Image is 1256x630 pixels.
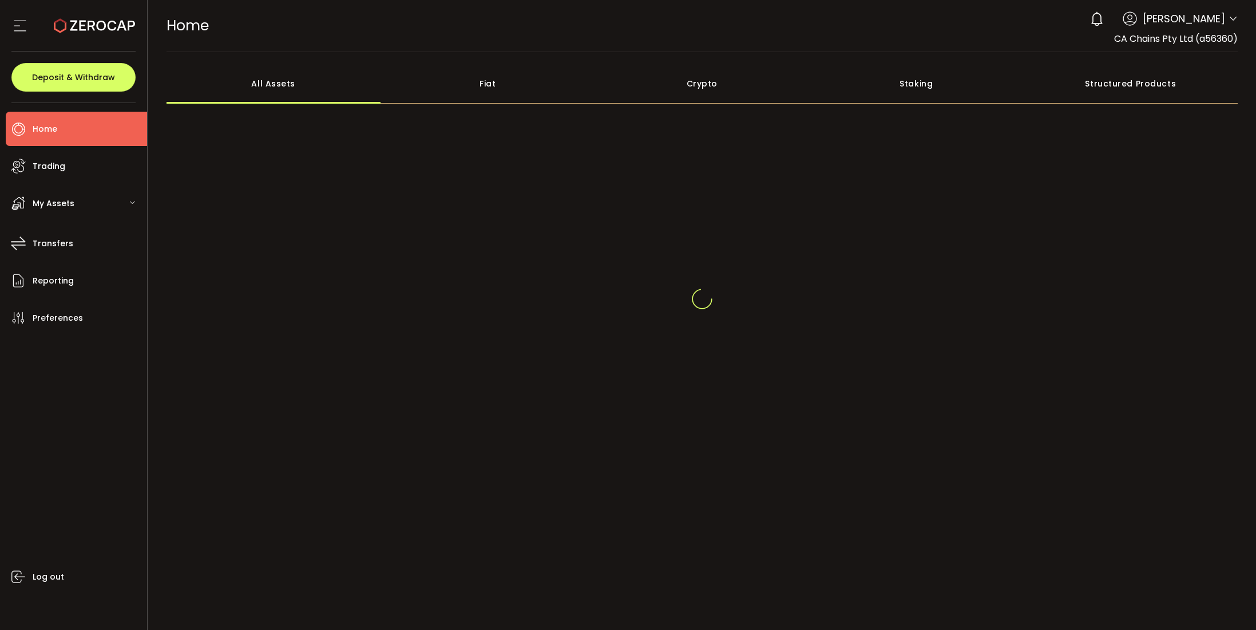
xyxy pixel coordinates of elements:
[32,73,115,81] span: Deposit & Withdraw
[33,121,57,137] span: Home
[809,64,1024,104] div: Staking
[1024,64,1238,104] div: Structured Products
[33,158,65,175] span: Trading
[167,15,209,36] span: Home
[11,63,136,92] button: Deposit & Withdraw
[595,64,810,104] div: Crypto
[33,273,74,289] span: Reporting
[381,64,595,104] div: Fiat
[33,310,83,326] span: Preferences
[1143,11,1225,26] span: [PERSON_NAME]
[1114,32,1238,45] span: CA Chains Pty Ltd (a56360)
[167,64,381,104] div: All Assets
[33,569,64,585] span: Log out
[33,195,74,212] span: My Assets
[33,235,73,252] span: Transfers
